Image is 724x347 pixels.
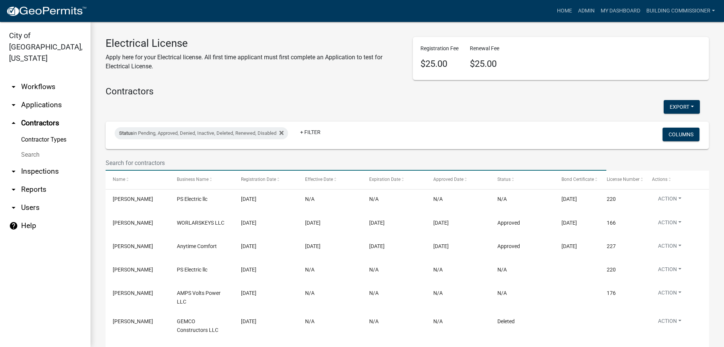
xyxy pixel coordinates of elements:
[497,318,515,324] span: Deleted
[177,177,209,182] span: Business Name
[241,220,256,226] span: 07/31/2025
[664,100,700,114] button: Export
[433,220,449,226] span: 08/06/2025
[305,243,321,249] span: 08/07/2025
[433,290,443,296] span: N/A
[663,128,699,141] button: Columns
[369,318,379,324] span: N/A
[369,290,379,296] span: N/A
[433,196,443,202] span: N/A
[106,155,606,171] input: Search for contractors
[362,171,426,189] datatable-header-cell: Expiration Date
[298,171,362,189] datatable-header-cell: Effective Date
[241,318,256,324] span: 07/15/2025
[113,243,153,249] span: James Davis
[607,196,616,202] span: 220
[497,220,520,226] span: Approved
[433,177,463,182] span: Approved Date
[241,196,256,202] span: 08/06/2025
[497,290,507,296] span: N/A
[305,220,321,226] span: 08/06/2025
[305,318,314,324] span: N/A
[113,177,125,182] span: Name
[433,243,449,249] span: 08/07/2025
[598,4,643,18] a: My Dashboard
[652,219,687,230] button: Action
[652,289,687,300] button: Action
[241,243,256,249] span: 07/29/2025
[497,196,507,202] span: N/A
[234,171,298,189] datatable-header-cell: Registration Date
[177,290,221,305] span: AMPS Volts Power LLC
[497,243,520,249] span: Approved
[561,196,577,202] span: 01/08/2026
[470,59,499,69] h4: $25.00
[369,196,379,202] span: N/A
[294,125,327,139] a: + Filter
[607,243,616,249] span: 227
[369,267,379,273] span: N/A
[113,267,153,273] span: Bradley Utterback
[652,265,687,276] button: Action
[305,177,333,182] span: Effective Date
[241,290,256,296] span: 07/15/2025
[113,290,153,296] span: Armando villafana
[106,171,170,189] datatable-header-cell: Name
[113,196,153,202] span: Bradley Utterback
[497,267,507,273] span: N/A
[420,59,459,69] h4: $25.00
[607,267,616,273] span: 220
[241,267,256,273] span: 07/28/2025
[106,53,402,71] p: Apply here for your Electrical license. All first time applicant must first complete an Applicati...
[369,177,400,182] span: Expiration Date
[305,290,314,296] span: N/A
[420,45,459,52] p: Registration Fee
[643,4,718,18] a: Building Commissioner
[9,203,18,212] i: arrow_drop_down
[241,177,276,182] span: Registration Date
[106,86,709,97] h4: Contractors
[652,242,687,253] button: Action
[177,243,217,249] span: Anytime Comfort
[470,45,499,52] p: Renewal Fee
[305,267,314,273] span: N/A
[426,171,490,189] datatable-header-cell: Approved Date
[561,177,594,182] span: Bond Certificate
[554,4,575,18] a: Home
[9,221,18,230] i: help
[113,220,153,226] span: WILLIAM WORL
[433,318,443,324] span: N/A
[561,220,577,226] span: 07/31/2026
[106,37,402,50] h3: Electrical License
[652,317,687,328] button: Action
[607,290,616,296] span: 176
[369,220,385,226] span: 05/31/2026
[115,127,288,139] div: in Pending, Approved, Denied, Inactive, Deleted, Renewed, Disabled
[9,185,18,194] i: arrow_drop_down
[645,171,709,189] datatable-header-cell: Actions
[9,119,18,128] i: arrow_drop_up
[652,177,667,182] span: Actions
[9,82,18,91] i: arrow_drop_down
[170,171,234,189] datatable-header-cell: Business Name
[177,220,224,226] span: WORLARSKEYS LLC
[9,167,18,176] i: arrow_drop_down
[600,171,645,189] datatable-header-cell: License Number
[652,195,687,206] button: Action
[607,220,616,226] span: 166
[113,318,153,324] span: James Wilson
[305,196,314,202] span: N/A
[369,243,385,249] span: 05/31/2026
[9,100,18,109] i: arrow_drop_down
[607,177,640,182] span: License Number
[497,177,511,182] span: Status
[119,130,133,136] span: Status
[575,4,598,18] a: Admin
[177,267,207,273] span: PS Electric llc
[490,171,554,189] datatable-header-cell: Status
[561,243,577,249] span: 07/29/2026
[433,267,443,273] span: N/A
[177,318,218,333] span: GEMCO Constructors LLC
[177,196,207,202] span: PS Electric llc
[554,171,600,189] datatable-header-cell: Bond Certificate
